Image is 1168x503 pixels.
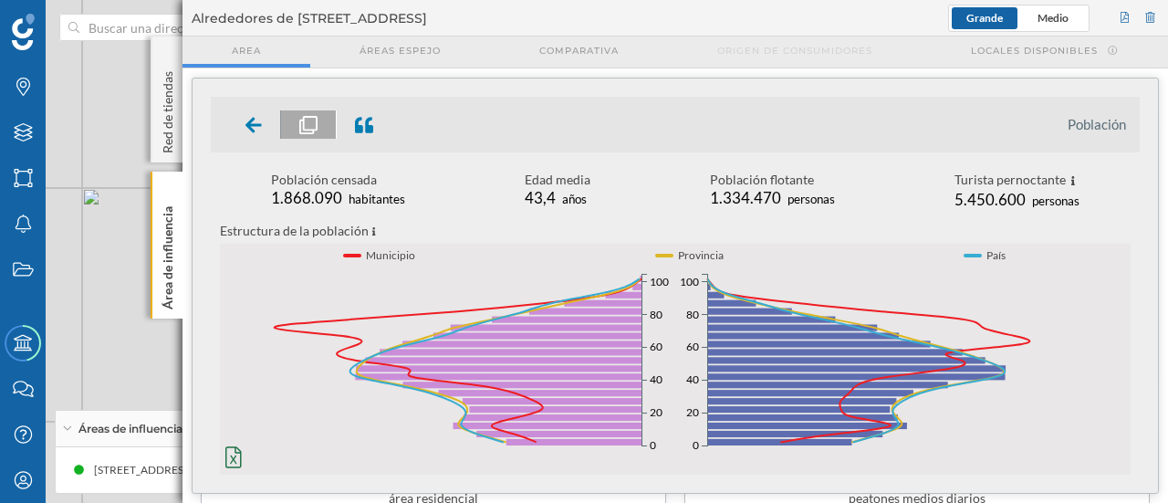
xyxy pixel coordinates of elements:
text: 80 [650,308,662,321]
span: Alrededores de [STREET_ADDRESS] [192,9,427,27]
div: Población flotante [710,171,835,189]
img: Geoblink Logo [12,14,35,50]
text: 60 [650,341,662,354]
span: 43,4 [525,188,556,207]
text: 60 [686,341,699,354]
div: Turista pernoctante [954,171,1079,191]
span: País [986,246,1006,265]
li: Población [1068,115,1126,133]
span: años [562,192,587,206]
text: 100 [680,275,699,288]
span: Medio [1038,11,1069,25]
span: Grande [966,11,1003,25]
span: Municipio [366,246,415,265]
span: Area [232,44,261,58]
text: 100 [650,275,669,288]
span: 1.868.090 [271,188,342,207]
span: Provincia [678,246,724,265]
text: 0 [650,438,656,452]
text: 20 [686,405,699,419]
span: Comparativa [539,44,619,58]
span: habitantes [349,192,405,206]
div: Edad media [525,171,590,189]
text: 20 [650,405,662,419]
p: Área de influencia [159,199,177,309]
text: 0 [693,438,699,452]
div: Población censada [271,171,405,189]
span: 5.450.600 [954,190,1026,209]
span: Áreas espejo [360,44,441,58]
text: 40 [686,372,699,386]
span: 1.334.470 [710,188,781,207]
span: Origen de consumidores [717,44,872,58]
span: personas [1032,194,1079,208]
span: Áreas de influencia [78,421,182,437]
text: 80 [686,308,699,321]
span: personas [787,192,835,206]
text: 40 [650,372,662,386]
p: Estructura de la población [220,221,1131,241]
p: Red de tiendas [159,64,177,153]
span: Locales disponibles [971,44,1098,58]
div: [STREET_ADDRESS] (Área dibujada) [94,461,277,479]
